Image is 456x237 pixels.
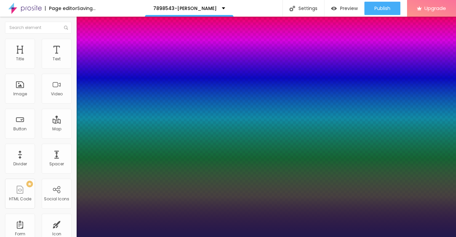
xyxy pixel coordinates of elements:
div: Text [53,57,61,61]
div: Saving... [77,6,96,11]
div: Page editor [45,6,77,11]
span: Preview [340,6,358,11]
span: Publish [374,6,390,11]
div: HTML Code [9,197,31,201]
button: Publish [364,2,400,15]
button: Preview [324,2,364,15]
img: Icone [64,26,68,30]
div: Image [13,92,27,96]
span: Upgrade [424,5,446,11]
div: Button [13,127,27,131]
div: Spacer [49,162,64,166]
div: Icon [52,232,61,236]
img: view-1.svg [331,6,337,11]
div: Social Icons [44,197,69,201]
p: 7898543-[PERSON_NAME] [153,6,217,11]
div: Map [52,127,61,131]
div: Divider [13,162,27,166]
img: Icone [289,6,295,11]
div: Form [15,232,25,236]
div: Video [51,92,63,96]
div: Title [16,57,24,61]
input: Search element [5,22,72,34]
